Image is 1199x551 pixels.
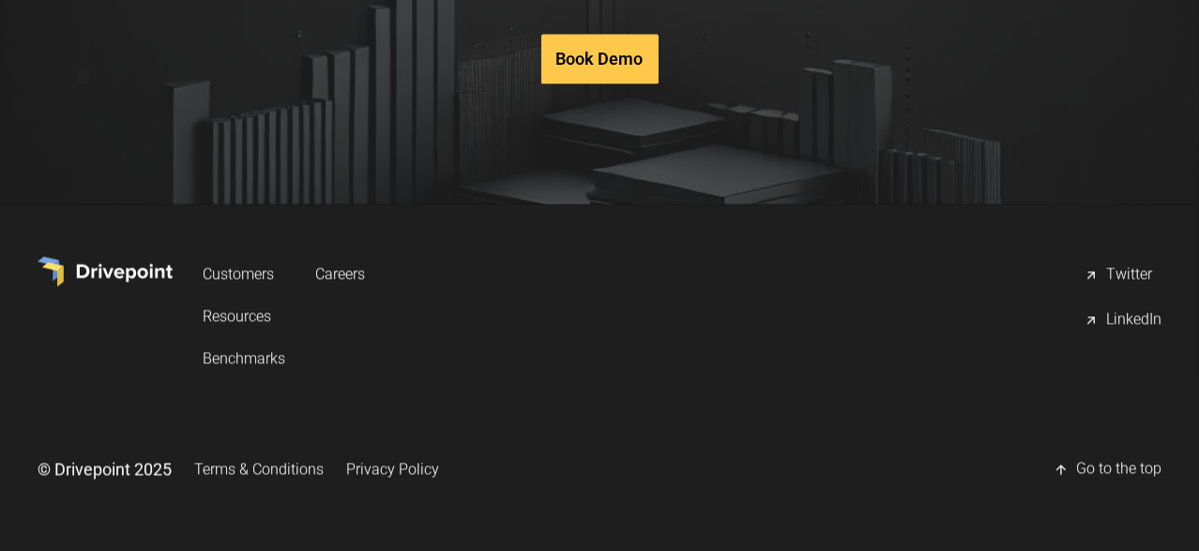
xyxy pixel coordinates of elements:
a: Go to the top [1054,451,1161,488]
a: LinkedIn [1084,301,1161,339]
a: Privacy Policy [346,452,439,486]
a: Resources [203,298,285,333]
a: Benchmarks [203,341,285,375]
a: Terms & Conditions [194,452,324,486]
a: Book Demo [541,34,659,84]
a: Twitter [1084,256,1161,294]
a: Customers [203,256,285,291]
div: LinkedIn [1106,309,1161,331]
div: © Drivepoint 2025 [38,457,172,481]
div: Twitter [1106,264,1152,286]
a: Careers [315,256,365,291]
div: Go to the top [1076,458,1161,481]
